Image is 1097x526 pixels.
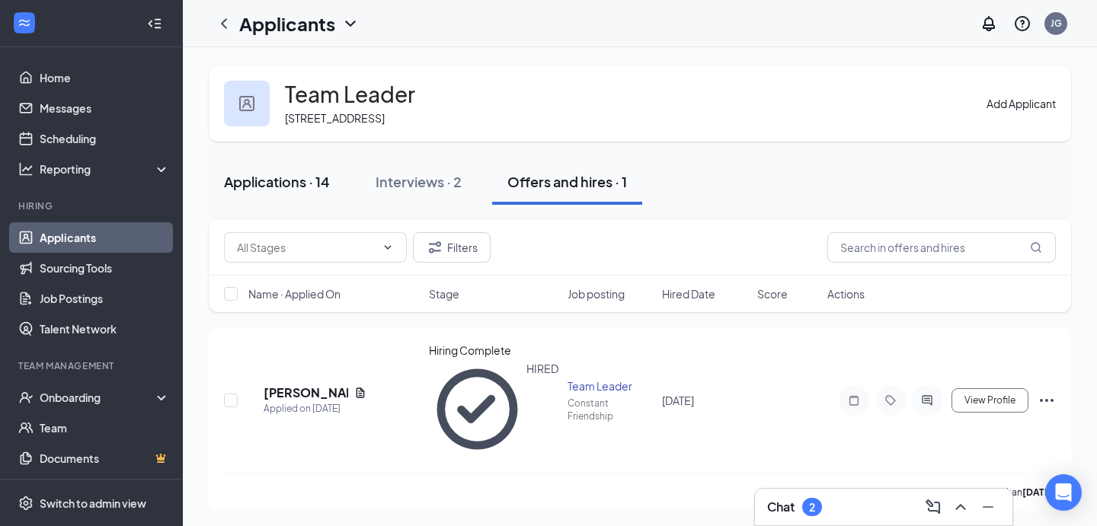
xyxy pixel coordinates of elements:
[264,401,366,416] div: Applied on [DATE]
[18,161,34,177] svg: Analysis
[979,498,997,516] svg: Minimize
[827,286,865,301] span: Actions
[18,359,167,372] div: Team Management
[40,93,170,123] a: Messages
[239,96,254,111] img: user icon
[568,397,654,422] div: Constant Friendship
[918,394,936,406] svg: ActiveChat
[341,14,360,33] svg: ChevronDown
[413,232,491,263] button: Filter Filters
[18,496,34,511] svg: Settings
[980,14,998,33] svg: Notifications
[376,172,462,191] div: Interviews · 2
[40,283,170,314] a: Job Postings
[921,495,945,519] button: ComposeMessage
[827,232,1056,263] input: Search in offers and hires
[285,81,415,107] h3: Team Leader
[40,161,171,177] div: Reporting
[40,413,170,443] a: Team
[809,501,815,514] div: 2
[568,286,625,301] span: Job posting
[147,16,162,31] svg: Collapse
[924,498,942,516] svg: ComposeMessage
[976,495,1000,519] button: Minimize
[224,172,330,191] div: Applications · 14
[662,394,694,407] span: [DATE]
[948,495,973,519] button: ChevronUp
[568,378,654,394] div: Team Leader
[507,172,627,191] div: Offers and hires · 1
[526,361,558,457] div: HIRED
[429,361,526,457] svg: CheckmarkCircle
[964,395,1015,406] span: View Profile
[845,394,863,406] svg: Note
[1045,474,1082,511] div: Open Intercom Messenger
[951,498,970,516] svg: ChevronUp
[881,394,900,406] svg: Tag
[18,199,167,212] div: Hiring
[40,473,170,504] a: SurveysCrown
[354,387,366,399] svg: Document
[40,496,146,511] div: Switch to admin view
[40,443,170,473] a: DocumentsCrown
[1038,391,1056,410] svg: Ellipses
[40,253,170,283] a: Sourcing Tools
[17,15,32,30] svg: WorkstreamLogo
[987,95,1056,112] button: Add Applicant
[40,62,170,93] a: Home
[1051,17,1062,30] div: JG
[40,390,157,405] div: Onboarding
[215,14,233,33] svg: ChevronLeft
[757,286,788,301] span: Score
[951,388,1028,413] button: View Profile
[40,222,170,253] a: Applicants
[429,286,459,301] span: Stage
[40,314,170,344] a: Talent Network
[849,486,1056,499] p: [PERSON_NAME] has applied more than .
[40,123,170,154] a: Scheduling
[1022,486,1054,498] b: [DATE]
[426,238,444,257] svg: Filter
[1013,14,1031,33] svg: QuestionInfo
[264,384,348,401] h5: [PERSON_NAME]
[767,499,795,515] h3: Chat
[662,286,715,301] span: Hired Date
[382,241,394,253] svg: ChevronDown
[237,239,376,256] input: All Stages
[248,286,341,301] span: Name · Applied On
[239,11,335,37] h1: Applicants
[1030,241,1042,253] svg: MagnifyingGlass
[18,390,34,405] svg: UserCheck
[285,111,385,125] span: [STREET_ADDRESS]
[429,343,558,358] div: Hiring Complete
